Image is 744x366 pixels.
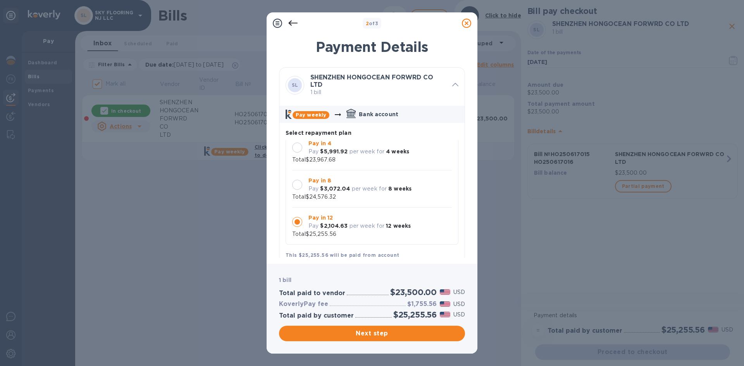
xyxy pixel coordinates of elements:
[292,156,336,164] p: Total $23,967.68
[453,288,465,296] p: USD
[320,186,350,192] b: $3,072.04
[292,193,336,201] p: Total $24,576.32
[453,300,465,308] p: USD
[407,301,437,308] h3: $1,755.56
[350,222,385,230] p: per week for
[320,148,348,155] b: $5,991.92
[310,74,433,88] b: SHENZHEN HONGOCEAN FORWRD CO LTD
[285,329,459,338] span: Next step
[308,215,333,221] b: Pay in 12
[279,290,345,297] h3: Total paid to vendor
[296,112,326,118] b: Pay weekly
[308,177,331,184] b: Pay in 8
[366,21,369,26] span: 2
[279,277,291,283] b: 1 bill
[440,301,450,307] img: USD
[279,39,465,55] h1: Payment Details
[453,311,465,319] p: USD
[308,140,331,146] b: Pay in 4
[279,326,465,341] button: Next step
[286,130,351,136] b: Select repayment plan
[308,148,319,156] p: Pay
[279,312,354,320] h3: Total paid by customer
[440,312,450,317] img: USD
[352,185,387,193] p: per week for
[292,230,336,238] p: Total $25,255.56
[292,82,298,88] b: SL
[390,287,437,297] h2: $23,500.00
[320,223,348,229] b: $2,104.63
[308,185,319,193] p: Pay
[279,68,465,103] div: SLSHENZHEN HONGOCEAN FORWRD CO LTD 1 bill
[386,223,411,229] b: 12 weeks
[393,310,437,320] h2: $25,255.56
[388,186,412,192] b: 8 weeks
[279,301,328,308] h3: KoverlyPay fee
[308,222,319,230] p: Pay
[350,148,385,156] p: per week for
[386,148,409,155] b: 4 weeks
[366,21,379,26] b: of 3
[286,252,399,258] b: This $25,255.56 will be paid from account
[440,289,450,295] img: USD
[359,110,398,118] p: Bank account
[310,88,446,96] p: 1 bill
